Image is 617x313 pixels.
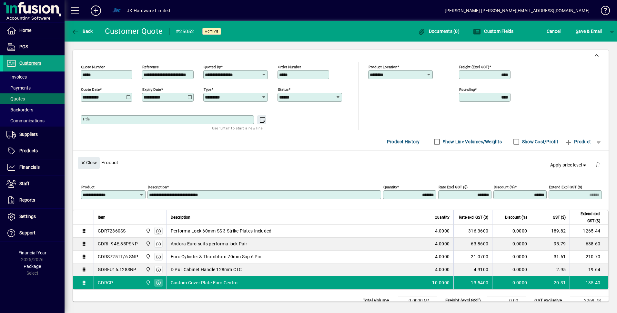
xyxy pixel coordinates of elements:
mat-label: Title [82,117,90,121]
span: Apply price level [550,162,588,168]
span: Active [205,29,218,33]
span: Financials [19,165,40,170]
a: Backorders [3,104,65,115]
span: Quotes [6,96,25,101]
span: Auckland [144,266,151,273]
mat-label: Rounding [459,87,475,91]
td: 210.70 [570,251,608,263]
span: Rate excl GST ($) [459,214,488,221]
button: Custom Fields [471,25,515,37]
a: Settings [3,209,65,225]
span: Settings [19,214,36,219]
a: Products [3,143,65,159]
button: Profile [106,5,127,16]
span: ave & Email [576,26,602,36]
div: GDRI−94E.85PSNP [98,241,138,247]
a: Suppliers [3,127,65,143]
button: Product [561,136,594,147]
span: Package [24,264,41,269]
td: 0.0000 M³ [398,297,437,304]
td: 0.0000 [492,276,531,289]
button: Apply price level [548,159,590,171]
span: Description [171,214,190,221]
mat-label: Product [81,185,95,189]
a: Reports [3,192,65,208]
app-page-header-button: Close [76,159,101,165]
td: 638.60 [570,238,608,251]
span: Home [19,28,31,33]
td: Freight (excl GST) [442,297,487,304]
span: Item [98,214,106,221]
span: Product History [387,137,420,147]
span: D Pull Cabinet Handle 128mm CTC [171,266,242,273]
td: 189.82 [531,225,570,238]
span: Cancel [547,26,561,36]
span: Invoices [6,74,27,80]
span: Discount (%) [505,214,527,221]
span: Andora Euro suits performa lock Pair [171,241,247,247]
td: GST exclusive [531,297,570,304]
span: Close [80,157,97,168]
div: Product [73,151,609,174]
td: 20.31 [531,276,570,289]
a: Staff [3,176,65,192]
span: Auckland [144,279,151,286]
a: Home [3,23,65,39]
span: Support [19,230,35,235]
td: 95.79 [531,238,570,251]
span: 4.0000 [435,228,450,234]
button: Close [78,157,100,169]
span: Back [71,29,93,34]
span: Custom Fields [473,29,514,34]
span: Backorders [6,107,33,112]
button: Cancel [545,25,562,37]
mat-hint: Use 'Enter' to start a new line [212,124,263,132]
a: Invoices [3,71,65,82]
span: POS [19,44,28,49]
span: Customers [19,61,41,66]
span: 10.0000 [432,280,450,286]
span: Communications [6,118,45,123]
td: 2269.78 [570,297,609,304]
button: Add [86,5,106,16]
span: Product [565,137,591,147]
mat-label: Status [278,87,288,91]
a: Support [3,225,65,241]
a: Financials [3,159,65,175]
mat-label: Product location [369,64,397,69]
label: Show Cost/Profit [521,138,558,145]
span: S [576,29,578,34]
a: Knowledge Base [596,1,609,22]
button: Product History [384,136,422,147]
div: Customer Quote [105,26,163,36]
mat-label: Discount (%) [494,185,515,189]
span: Reports [19,197,35,203]
td: 135.40 [570,276,608,289]
div: 13.5400 [458,280,488,286]
span: Extend excl GST ($) [574,210,600,224]
span: Auckland [144,227,151,234]
span: Custom Cover Plate Euro Centro [171,280,238,286]
span: Financial Year [18,250,46,255]
span: 4.0000 [435,266,450,273]
app-page-header-button: Delete [590,162,605,167]
mat-label: Quote date [81,87,100,91]
td: Total Volume [359,297,398,304]
div: GDRS725TT/6.SNP [98,253,138,260]
span: Auckland [144,240,151,247]
td: 31.61 [531,251,570,263]
div: 316.3600 [458,228,488,234]
td: 0.00 [487,297,526,304]
mat-label: Quote number [81,64,105,69]
td: 0.0000 [492,238,531,251]
td: 1265.44 [570,225,608,238]
span: Performa Lock 60mm SS 3 Strike Plates Included [171,228,272,234]
button: Delete [590,157,605,173]
td: 19.64 [570,263,608,276]
span: Documents (0) [418,29,460,34]
div: 21.0700 [458,253,488,260]
span: Quantity [435,214,450,221]
span: Suppliers [19,132,38,137]
span: Auckland [144,253,151,260]
div: #25052 [176,26,194,37]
